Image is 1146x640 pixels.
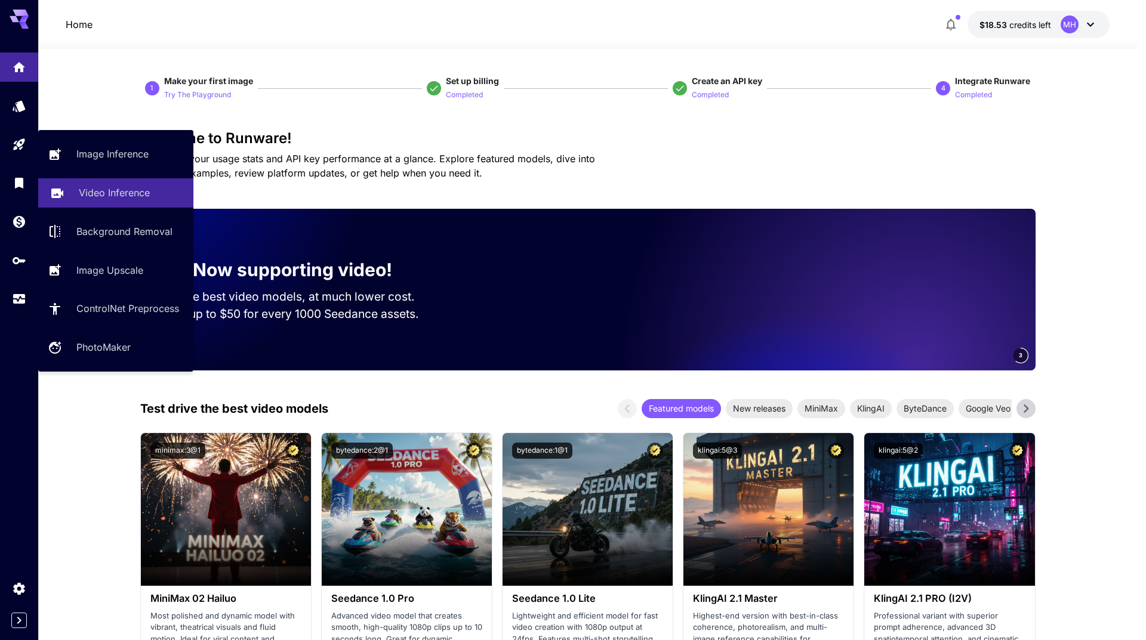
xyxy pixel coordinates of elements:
[692,89,729,101] p: Completed
[446,76,499,86] span: Set up billing
[38,217,193,246] a: Background Removal
[647,443,663,459] button: Certified Model – Vetted for best performance and includes a commercial license.
[150,83,154,94] p: 1
[12,214,26,229] div: Wallet
[959,402,1018,415] span: Google Veo
[76,147,149,161] p: Image Inference
[193,256,392,283] p: Now supporting video!
[1061,16,1079,33] div: MH
[828,443,844,459] button: Certified Model – Vetted for best performance and includes a commercial license.
[12,98,26,113] div: Models
[12,581,26,596] div: Settings
[512,443,572,459] button: bytedance:1@1
[38,294,193,323] a: ControlNet Preprocess
[693,593,844,604] h3: KlingAI 2.1 Master
[1009,20,1051,30] span: credits left
[955,76,1030,86] span: Integrate Runware
[322,433,492,586] img: alt
[874,443,923,459] button: klingai:5@2
[850,402,892,415] span: KlingAI
[140,130,1036,147] h3: Welcome to Runware!
[79,185,150,200] p: Video Inference
[12,56,26,71] div: Home
[66,17,93,32] p: Home
[693,443,742,459] button: klingai:5@3
[941,83,945,94] p: 4
[159,288,438,305] p: Run the best video models, at much lower cost.
[38,255,193,285] a: Image Upscale
[38,140,193,169] a: Image Inference
[140,400,328,418] p: Test drive the best video models
[140,153,595,179] span: Check out your usage stats and API key performance at a glance. Explore featured models, dive int...
[683,433,854,586] img: alt
[76,263,143,277] p: Image Upscale
[979,20,1009,30] span: $18.53
[76,301,179,316] p: ControlNet Preprocess
[797,402,845,415] span: MiniMax
[76,224,172,239] p: Background Removal
[285,443,301,459] button: Certified Model – Vetted for best performance and includes a commercial license.
[864,433,1034,586] img: alt
[159,305,438,323] p: Save up to $50 for every 1000 Seedance assets.
[12,175,26,190] div: Library
[76,340,131,354] p: PhotoMaker
[12,253,26,268] div: API Keys
[150,593,301,604] h3: MiniMax 02 Hailuo
[38,178,193,208] a: Video Inference
[66,17,93,32] nav: breadcrumb
[38,333,193,362] a: PhotoMaker
[897,402,954,415] span: ByteDance
[150,443,205,459] button: minimax:3@1
[1019,351,1022,360] span: 3
[726,402,793,415] span: New releases
[164,76,253,86] span: Make your first image
[692,76,762,86] span: Create an API key
[642,402,721,415] span: Featured models
[446,89,483,101] p: Completed
[11,613,27,628] button: Expand sidebar
[512,593,663,604] h3: Seedance 1.0 Lite
[955,89,992,101] p: Completed
[874,593,1025,604] h3: KlingAI 2.1 PRO (I2V)
[1009,443,1025,459] button: Certified Model – Vetted for best performance and includes a commercial license.
[503,433,673,586] img: alt
[12,137,26,152] div: Playground
[141,433,311,586] img: alt
[12,292,26,307] div: Usage
[979,18,1051,31] div: $18.5338
[331,443,393,459] button: bytedance:2@1
[968,11,1110,38] button: $18.5338
[466,443,482,459] button: Certified Model – Vetted for best performance and includes a commercial license.
[331,593,482,604] h3: Seedance 1.0 Pro
[164,89,231,101] p: Try The Playground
